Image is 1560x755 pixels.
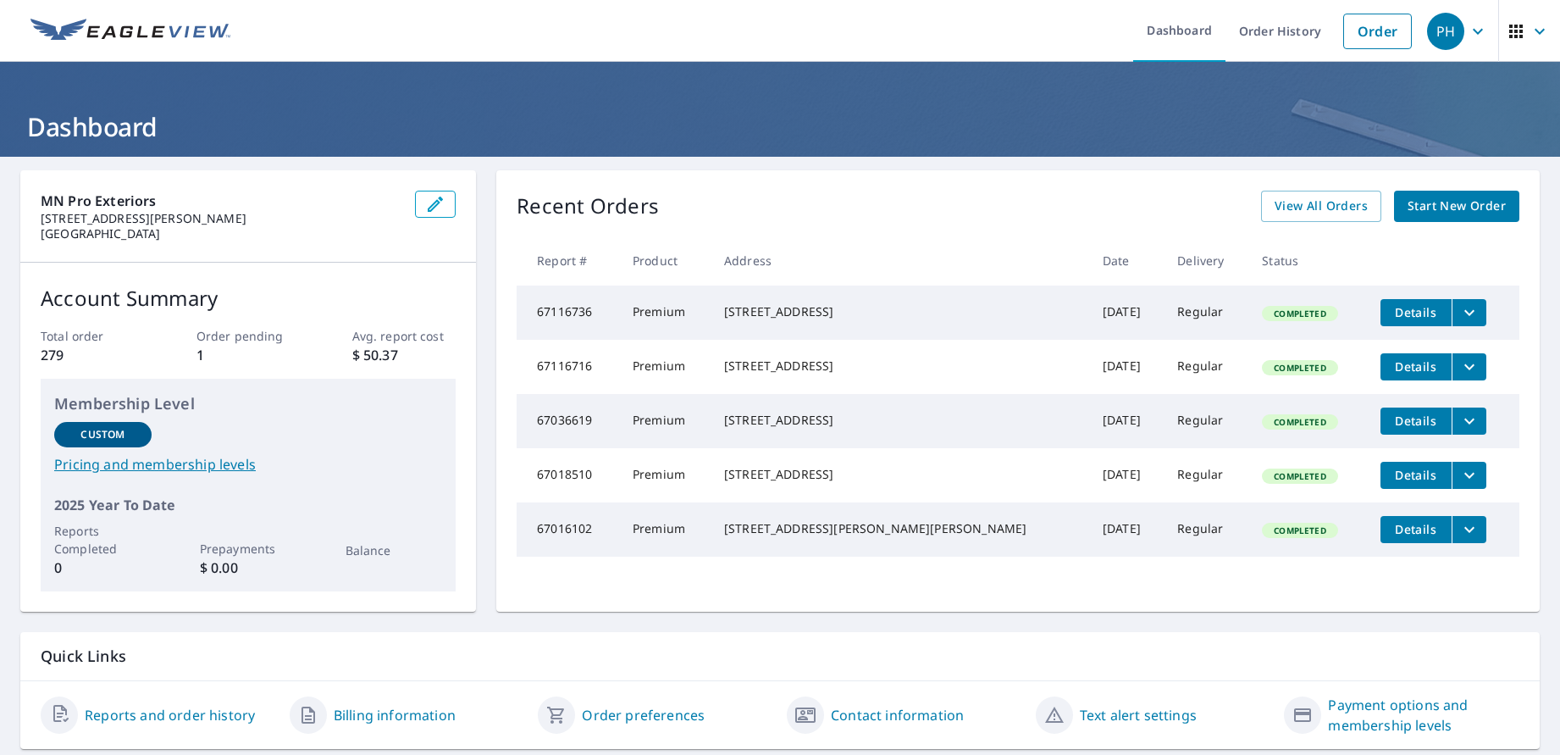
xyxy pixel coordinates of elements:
[196,327,301,345] p: Order pending
[1394,191,1519,222] a: Start New Order
[1380,299,1452,326] button: detailsBtn-67116736
[1452,299,1486,326] button: filesDropdownBtn-67116736
[1427,13,1464,50] div: PH
[619,502,711,557] td: Premium
[1164,340,1248,394] td: Regular
[724,412,1076,429] div: [STREET_ADDRESS]
[1380,462,1452,489] button: detailsBtn-67018510
[517,191,659,222] p: Recent Orders
[41,283,456,314] p: Account Summary
[1248,236,1366,286] th: Status
[1391,358,1441,375] span: Details
[517,286,619,340] td: 67116736
[517,340,619,394] td: 67116716
[619,394,711,448] td: Premium
[1264,416,1336,428] span: Completed
[54,495,442,515] p: 2025 Year To Date
[54,522,152,558] p: Reports Completed
[724,466,1076,483] div: [STREET_ADDRESS]
[352,345,456,365] p: $ 50.37
[724,358,1076,375] div: [STREET_ADDRESS]
[196,345,301,365] p: 1
[54,392,442,415] p: Membership Level
[517,502,619,557] td: 67016102
[517,236,619,286] th: Report #
[1164,394,1248,448] td: Regular
[1264,308,1336,319] span: Completed
[1380,353,1452,380] button: detailsBtn-67116716
[1264,525,1336,536] span: Completed
[1391,467,1441,483] span: Details
[41,327,145,345] p: Total order
[1089,340,1164,394] td: [DATE]
[1391,304,1441,320] span: Details
[724,520,1076,537] div: [STREET_ADDRESS][PERSON_NAME][PERSON_NAME]
[41,191,401,211] p: MN Pro Exteriors
[1089,502,1164,557] td: [DATE]
[41,211,401,226] p: [STREET_ADDRESS][PERSON_NAME]
[1452,353,1486,380] button: filesDropdownBtn-67116716
[1380,516,1452,543] button: detailsBtn-67016102
[1089,448,1164,502] td: [DATE]
[20,109,1540,144] h1: Dashboard
[1089,286,1164,340] td: [DATE]
[1380,408,1452,435] button: detailsBtn-67036619
[1391,413,1441,429] span: Details
[1275,196,1368,217] span: View All Orders
[85,705,255,725] a: Reports and order history
[724,303,1076,320] div: [STREET_ADDRESS]
[619,448,711,502] td: Premium
[1080,705,1197,725] a: Text alert settings
[711,236,1089,286] th: Address
[1264,362,1336,374] span: Completed
[334,705,456,725] a: Billing information
[1164,502,1248,557] td: Regular
[517,394,619,448] td: 67036619
[1328,695,1519,736] a: Payment options and membership levels
[1391,521,1441,537] span: Details
[80,427,124,442] p: Custom
[346,541,443,559] p: Balance
[41,345,145,365] p: 279
[1164,448,1248,502] td: Regular
[41,226,401,241] p: [GEOGRAPHIC_DATA]
[831,705,964,725] a: Contact information
[1343,14,1412,49] a: Order
[1261,191,1381,222] a: View All Orders
[1452,408,1486,435] button: filesDropdownBtn-67036619
[200,540,297,558] p: Prepayments
[582,705,705,725] a: Order preferences
[41,646,1519,667] p: Quick Links
[30,19,230,44] img: EV Logo
[619,286,711,340] td: Premium
[54,558,152,578] p: 0
[352,327,456,345] p: Avg. report cost
[619,236,711,286] th: Product
[1452,516,1486,543] button: filesDropdownBtn-67016102
[1164,286,1248,340] td: Regular
[1264,470,1336,482] span: Completed
[1089,394,1164,448] td: [DATE]
[1408,196,1506,217] span: Start New Order
[1164,236,1248,286] th: Delivery
[54,454,442,475] a: Pricing and membership levels
[200,558,297,578] p: $ 0.00
[1089,236,1164,286] th: Date
[619,340,711,394] td: Premium
[1452,462,1486,489] button: filesDropdownBtn-67018510
[517,448,619,502] td: 67018510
